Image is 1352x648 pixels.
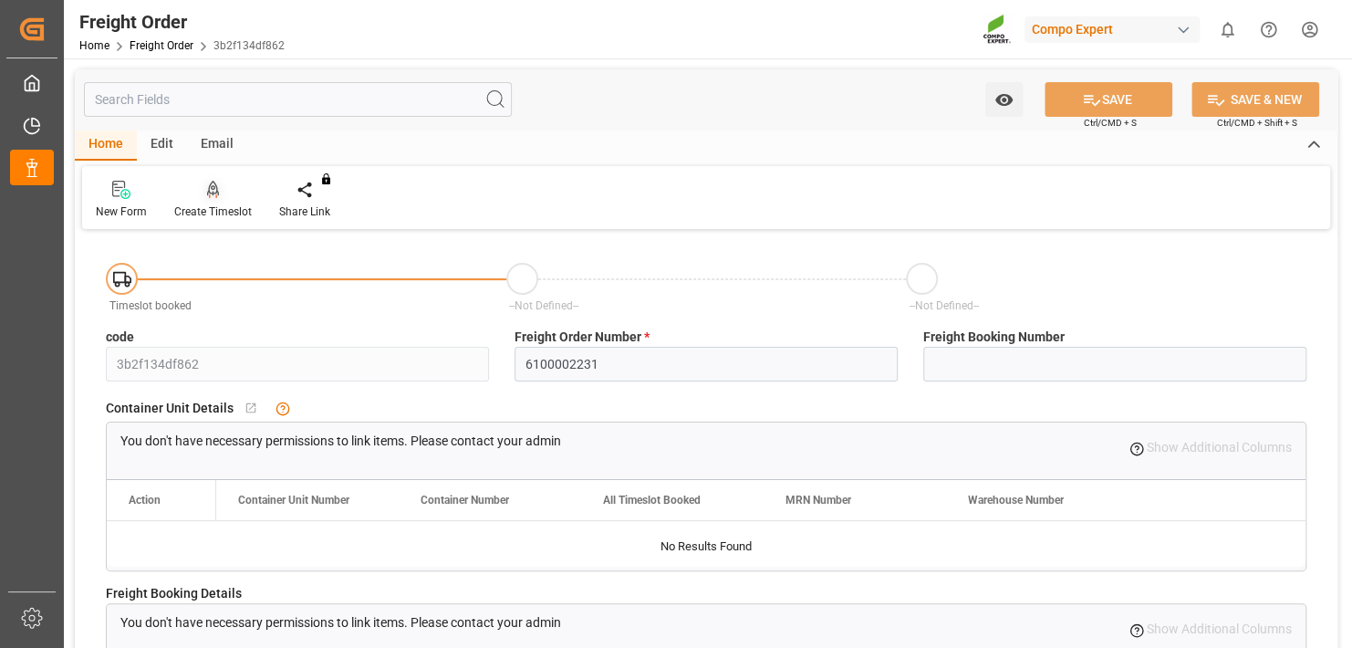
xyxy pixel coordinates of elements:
span: --Not Defined-- [509,299,578,312]
a: Freight Order [130,39,193,52]
span: Warehouse Number [968,494,1064,507]
div: Compo Expert [1024,16,1200,43]
button: SAVE & NEW [1191,82,1319,117]
div: Create Timeslot [174,204,252,220]
span: Container Unit Number [238,494,349,507]
button: SAVE [1045,82,1172,117]
div: Email [187,130,247,161]
div: Home [75,130,137,161]
button: Compo Expert [1024,12,1207,47]
span: code [106,328,134,347]
span: Freight Booking Number [923,328,1065,347]
div: Edit [137,130,187,161]
div: Action [129,494,161,507]
p: You don't have necessary permissions to link items. Please contact your admin [120,432,561,451]
span: Container Unit Details [106,399,234,418]
span: MRN Number [785,494,851,507]
button: Help Center [1248,9,1289,50]
span: Timeslot booked [109,299,192,312]
span: --Not Defined-- [910,299,979,312]
button: show 0 new notifications [1207,9,1248,50]
p: You don't have necessary permissions to link items. Please contact your admin [120,613,561,632]
img: Screenshot%202023-09-29%20at%2010.02.21.png_1712312052.png [983,14,1012,46]
span: Ctrl/CMD + Shift + S [1217,116,1297,130]
span: Ctrl/CMD + S [1084,116,1137,130]
a: Home [79,39,109,52]
button: open menu [985,82,1023,117]
span: Freight Booking Details [106,584,242,603]
input: Search Fields [84,82,512,117]
div: New Form [96,204,147,220]
span: All Timeslot Booked [603,494,701,507]
div: Freight Order [79,8,285,36]
span: Freight Order Number [515,328,650,347]
span: Container Number [421,494,509,507]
